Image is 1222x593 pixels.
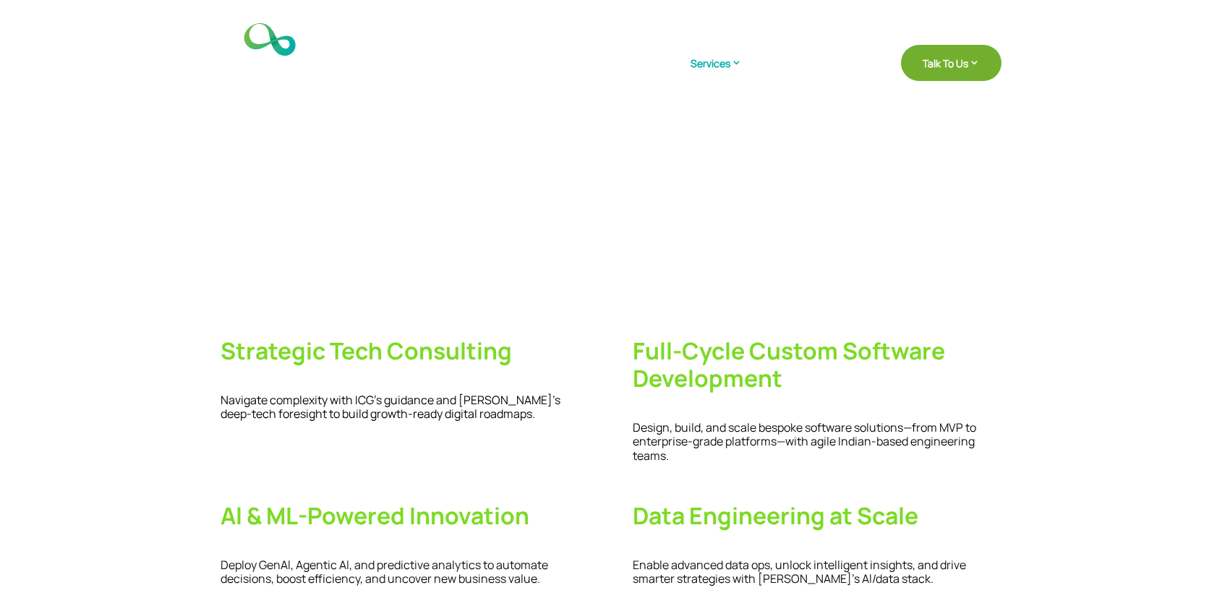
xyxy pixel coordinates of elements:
[221,335,512,367] span: Strategic Tech Consulting
[223,23,296,92] img: ICG
[774,56,837,92] a: Insights
[633,500,918,532] strong: Data Engineering at Scale
[855,58,883,92] a: About
[221,392,560,422] span: Navigate complexity with ICG’s guidance and [PERSON_NAME]’s deep-tech foresight to build growth-r...
[901,45,1001,81] a: Talk To Us
[691,56,756,92] a: Services
[221,119,519,179] strong: ICG & Kreeda Labs: A Smart Execution Alliance
[221,500,529,532] span: Al & ML-Powered Innovation
[221,204,865,220] span: Experience the power of our subsidiary, uniting ICG’s transformation vision with Kreeda Labs’ ful...
[633,335,945,394] span: Full-Cycle Custom Software Development
[633,419,976,463] span: Design, build, and scale bespoke software solutions—from MVP to enterprise-grade platforms—with a...
[633,557,966,586] span: Enable advanced data ops, unlock intelligent insights, and drive smarter strategies with [PERSON_...
[221,557,548,586] span: Deploy GenAl, Agentic Al, and predictive analytics to automate decisions, boost efficiency, and u...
